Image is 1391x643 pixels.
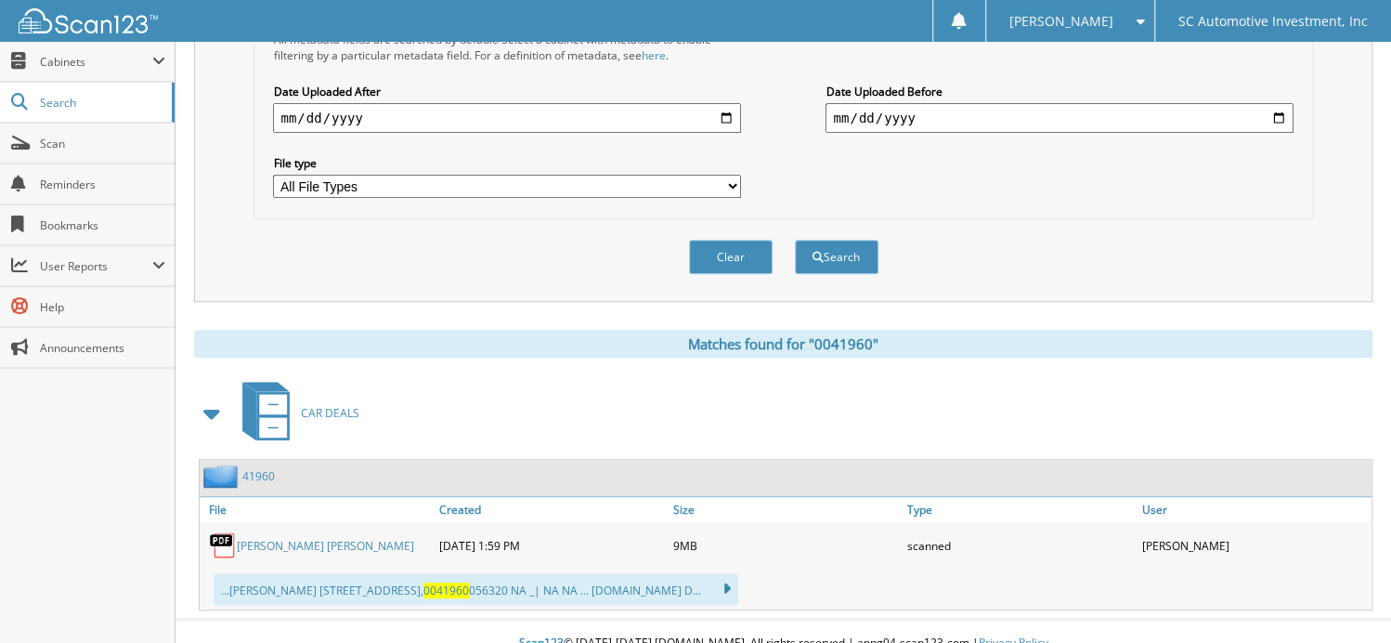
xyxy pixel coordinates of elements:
div: ...[PERSON_NAME] [STREET_ADDRESS], 056320 NA _| NA NA ... [DOMAIN_NAME] D... [214,573,738,605]
label: File type [273,155,740,171]
span: [PERSON_NAME] [1009,16,1113,27]
div: All metadata fields are searched by default. Select a cabinet with metadata to enable filtering b... [273,32,740,63]
a: here [641,47,665,63]
a: CAR DEALS [231,376,359,450]
input: start [273,103,740,133]
span: Cabinets [40,54,152,70]
button: Clear [689,240,773,274]
a: Created [434,497,668,522]
iframe: Chat Widget [1298,554,1391,643]
span: User Reports [40,258,152,274]
a: 41960 [242,468,275,484]
span: SC Automotive Investment, Inc [1178,16,1368,27]
label: Date Uploaded Before [825,84,1293,99]
span: Reminders [40,177,165,192]
span: 0041960 [423,583,469,598]
input: end [825,103,1293,133]
a: [PERSON_NAME] [PERSON_NAME] [237,538,414,554]
span: Bookmarks [40,217,165,233]
a: File [200,497,434,522]
label: Date Uploaded After [273,84,740,99]
div: scanned [903,527,1137,564]
span: Search [40,95,162,111]
a: User [1137,497,1371,522]
img: PDF.png [209,531,237,559]
a: Type [903,497,1137,522]
a: Size [669,497,903,522]
div: 9MB [669,527,903,564]
div: [DATE] 1:59 PM [434,527,668,564]
img: scan123-logo-white.svg [19,8,158,33]
span: Help [40,299,165,315]
div: [PERSON_NAME] [1137,527,1371,564]
button: Search [795,240,878,274]
span: CAR DEALS [301,405,359,421]
img: folder2.png [203,465,242,488]
span: Scan [40,136,165,151]
div: Matches found for "0041960" [194,330,1372,358]
span: Announcements [40,340,165,356]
